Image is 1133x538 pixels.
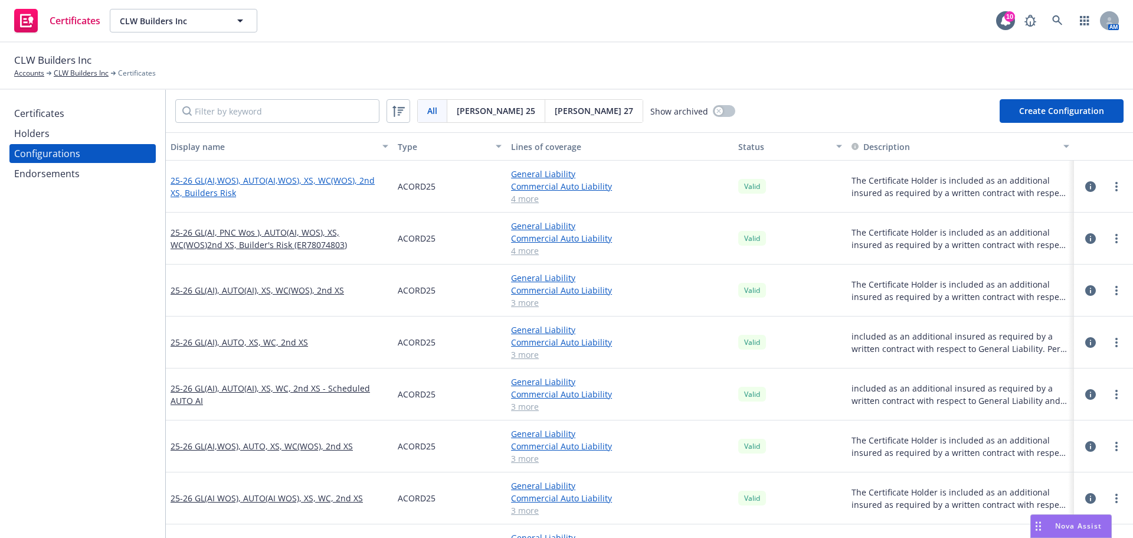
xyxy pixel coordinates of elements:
[733,132,847,161] button: Status
[9,104,156,123] a: Certificates
[650,105,708,118] span: Show archived
[1030,514,1112,538] button: Nova Assist
[511,376,729,388] a: General Liability
[1109,283,1124,298] a: more
[427,105,437,117] span: All
[14,68,44,79] a: Accounts
[511,428,729,440] a: General Liability
[14,124,50,143] div: Holders
[738,231,766,246] div: Valid
[852,226,1069,251] button: The Certificate Holder is included as an additional insured as required by a written contract wit...
[511,272,729,284] a: General Liability
[393,132,506,161] button: Type
[511,348,729,361] a: 3 more
[511,480,729,492] a: General Liability
[166,132,393,161] button: Display name
[393,420,506,472] div: ACORD25
[9,124,156,143] a: Holders
[511,324,729,336] a: General Liability
[1000,99,1124,123] button: Create Configuration
[511,492,729,504] a: Commercial Auto Liability
[738,491,766,506] div: Valid
[738,141,829,153] div: Status
[398,141,489,153] div: Type
[511,193,729,205] a: 4 more
[511,336,729,348] a: Commercial Auto Liability
[511,141,729,153] div: Lines of coverage
[393,472,506,524] div: ACORD25
[171,226,388,251] a: 25-26 GL(AI, PNC Wos ), AUTO(AI, WOS), XS, WC(WOS)2nd XS, Builder's Risk (ER78074803)
[171,284,344,296] a: 25-26 GL(AI), AUTO(AI), XS, WC(WOS), 2nd XS
[738,283,766,298] div: Valid
[1073,9,1096,32] a: Switch app
[1109,231,1124,246] a: more
[1019,9,1042,32] a: Report a Bug
[852,174,1069,199] button: The Certificate Holder is included as an additional insured as required by a written contract wit...
[175,99,379,123] input: Filter by keyword
[511,440,729,452] a: Commercial Auto Liability
[14,53,91,68] span: CLW Builders Inc
[393,369,506,420] div: ACORD25
[1109,439,1124,454] a: more
[852,141,1056,153] div: Toggle SortBy
[1031,515,1046,537] div: Drag to move
[738,439,766,454] div: Valid
[511,452,729,465] a: 3 more
[511,296,729,309] a: 3 more
[738,335,766,350] div: Valid
[511,220,729,232] a: General Liability
[511,400,729,413] a: 3 more
[1004,11,1015,22] div: 10
[852,141,910,153] button: Description
[738,387,766,402] div: Valid
[511,180,729,193] a: Commercial Auto Liability
[852,434,1069,459] button: The Certificate Holder is included as an additional insured as required by a written contract wit...
[393,161,506,213] div: ACORD25
[738,179,766,194] div: Valid
[54,68,109,79] a: CLW Builders Inc
[14,164,80,183] div: Endorsements
[14,144,80,163] div: Configurations
[511,388,729,400] a: Commercial Auto Liability
[1109,491,1124,506] a: more
[511,244,729,257] a: 4 more
[171,336,308,348] a: 25-26 GL(AI), AUTO, XS, WC, 2nd XS
[852,330,1069,355] button: included as an additional insured as required by a written contract with respect to General Liabi...
[511,284,729,296] a: Commercial Auto Liability
[852,486,1069,511] button: The Certificate Holder is included as an additional insured as required by a written contract wit...
[457,105,535,117] span: [PERSON_NAME] 25
[393,317,506,369] div: ACORD25
[171,174,388,199] a: 25-26 GL(AI,WOS), AUTO(AI,WOS), XS, WC(WOS), 2nd XS, Builders Risk
[1109,180,1124,194] a: more
[50,16,100,25] span: Certificates
[9,4,105,37] a: Certificates
[171,440,353,452] a: 25-26 GL(AI,WOS), AUTO, XS, WC(WOS), 2nd XS
[9,144,156,163] a: Configurations
[1109,387,1124,402] a: more
[393,265,506,317] div: ACORD25
[511,168,729,180] a: General Liability
[14,104,64,123] div: Certificates
[171,141,375,153] div: Display name
[110,9,257,32] button: CLW Builders Inc
[511,232,729,244] a: Commercial Auto Liability
[118,68,156,79] span: Certificates
[852,278,1069,303] button: The Certificate Holder is included as an additional insured as required by a written contract wit...
[506,132,733,161] button: Lines of coverage
[393,213,506,265] div: ACORD25
[511,504,729,517] a: 3 more
[9,164,156,183] a: Endorsements
[852,382,1069,407] button: included as an additional insured as required by a written contract with respect to General Liabi...
[555,105,633,117] span: [PERSON_NAME] 27
[1109,335,1124,350] a: more
[1046,9,1069,32] a: Search
[1055,521,1102,531] span: Nova Assist
[171,382,388,407] a: 25-26 GL(AI), AUTO(AI), XS, WC, 2nd XS - Scheduled AUTO AI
